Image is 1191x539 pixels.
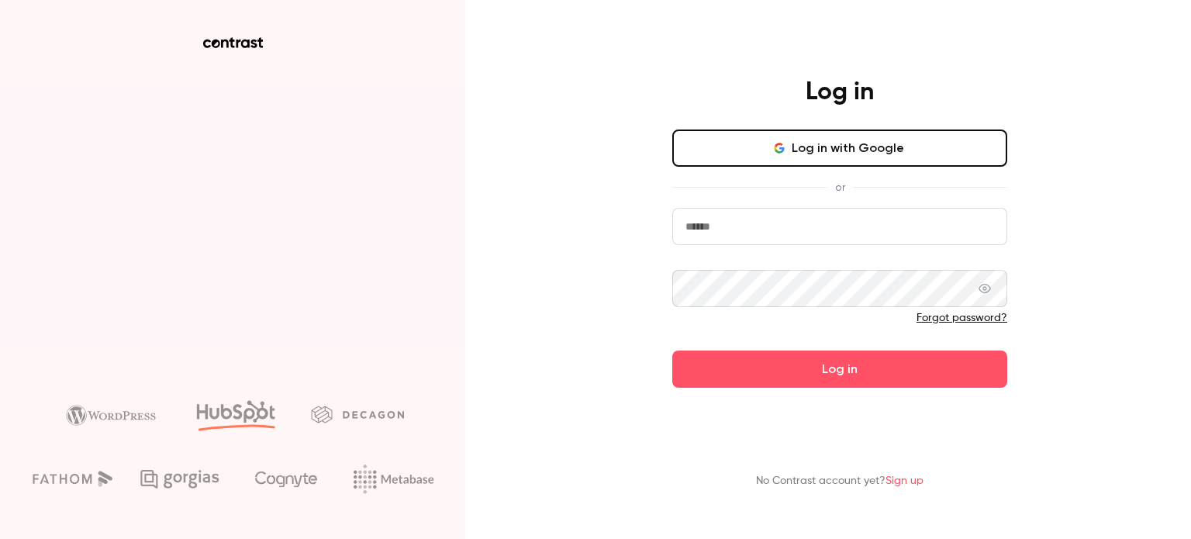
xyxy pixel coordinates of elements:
[672,130,1007,167] button: Log in with Google
[756,473,923,489] p: No Contrast account yet?
[311,406,404,423] img: decagon
[806,77,874,108] h4: Log in
[672,351,1007,388] button: Log in
[885,475,923,486] a: Sign up
[827,179,853,195] span: or
[917,313,1007,323] a: Forgot password?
